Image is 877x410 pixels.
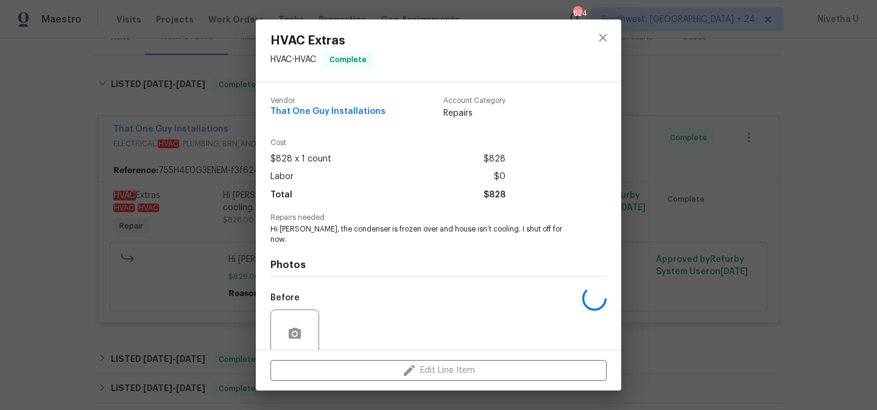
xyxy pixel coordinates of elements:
[270,168,294,186] span: Labor
[443,97,505,105] span: Account Category
[270,186,292,204] span: Total
[270,259,607,271] h4: Photos
[484,186,505,204] span: $828
[484,150,505,168] span: $828
[270,97,386,105] span: Vendor
[270,294,300,302] h5: Before
[270,139,505,147] span: Cost
[588,23,618,52] button: close
[270,214,607,222] span: Repairs needed
[573,7,582,19] div: 624
[270,150,331,168] span: $828 x 1 count
[443,107,505,119] span: Repairs
[325,54,372,66] span: Complete
[270,107,386,116] span: That One Guy Installations
[270,55,316,64] span: HVAC - HVAC
[270,224,573,245] span: Hi [PERSON_NAME], the condenser is frozen over and house isn’t cooling. I shut off for now.
[494,168,505,186] span: $0
[270,34,373,48] span: HVAC Extras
